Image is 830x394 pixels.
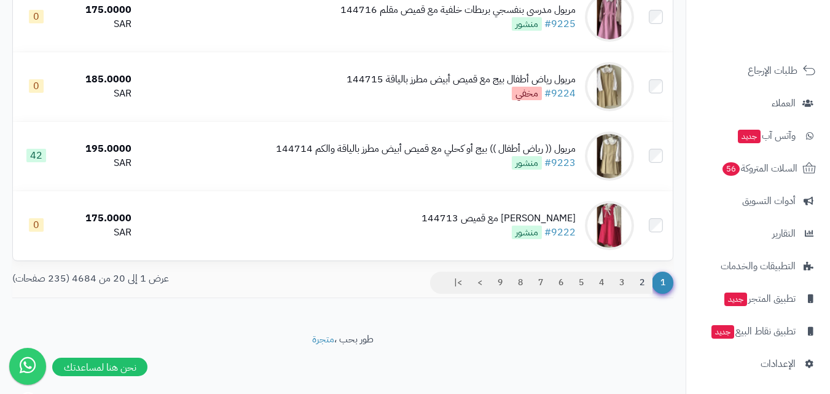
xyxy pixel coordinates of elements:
[512,17,542,31] span: منشور
[772,95,796,112] span: العملاء
[446,272,470,294] a: >|
[512,87,542,100] span: مخفي
[585,201,634,250] img: مريول مدرسي فوشي مع قميص 144713
[772,225,796,242] span: التقارير
[65,17,131,31] div: SAR
[585,62,634,111] img: مريول رياض أطفال بيج مع قميص أبيض مطرز بالياقة 144715
[694,121,823,151] a: وآتس آبجديد
[591,272,612,294] a: 4
[694,251,823,281] a: التطبيقات والخدمات
[694,349,823,379] a: الإعدادات
[512,156,542,170] span: منشور
[694,56,823,85] a: طلبات الإرجاع
[544,17,576,31] a: #9225
[340,3,576,17] div: مريول مدرسي بنفسجي بربطات خلفية مع قميص مقلم 144716
[421,211,576,226] div: [PERSON_NAME] مع قميص 144713
[26,149,46,162] span: 42
[694,317,823,346] a: تطبيق نقاط البيعجديد
[742,192,796,210] span: أدوات التسويق
[544,225,576,240] a: #9222
[694,154,823,183] a: السلات المتروكة56
[611,272,632,294] a: 3
[29,10,44,23] span: 0
[724,293,747,306] span: جديد
[585,132,634,181] img: مريول (( رياض أطفال )) بيج أو كحلي مع قميص أبيض مطرز بالياقة والكم 144714
[694,186,823,216] a: أدوات التسويق
[346,73,576,87] div: مريول رياض أطفال بيج مع قميص أبيض مطرز بالياقة 144715
[512,226,542,239] span: منشور
[710,323,796,340] span: تطبيق نقاط البيع
[652,272,673,294] span: 1
[544,156,576,170] a: #9223
[65,142,131,156] div: 195.0000
[761,355,796,372] span: الإعدادات
[530,272,551,294] a: 7
[29,218,44,232] span: 0
[3,272,343,286] div: عرض 1 إلى 20 من 4684 (235 صفحات)
[65,226,131,240] div: SAR
[65,73,131,87] div: 185.0000
[721,160,797,177] span: السلات المتروكة
[632,272,652,294] a: 2
[748,62,797,79] span: طلبات الإرجاع
[738,130,761,143] span: جديد
[550,272,571,294] a: 6
[510,272,531,294] a: 8
[571,272,592,294] a: 5
[711,325,734,339] span: جديد
[722,162,740,176] span: 56
[65,211,131,226] div: 175.0000
[490,272,511,294] a: 9
[65,156,131,170] div: SAR
[65,3,131,17] div: 175.0000
[721,258,796,275] span: التطبيقات والخدمات
[694,89,823,118] a: العملاء
[312,332,334,347] a: متجرة
[723,290,796,307] span: تطبيق المتجر
[29,79,44,93] span: 0
[544,86,576,101] a: #9224
[694,219,823,248] a: التقارير
[737,127,796,144] span: وآتس آب
[276,142,576,156] div: مريول (( رياض أطفال )) بيج أو كحلي مع قميص أبيض مطرز بالياقة والكم 144714
[746,33,818,59] img: logo-2.png
[65,87,131,101] div: SAR
[469,272,490,294] a: >
[694,284,823,313] a: تطبيق المتجرجديد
